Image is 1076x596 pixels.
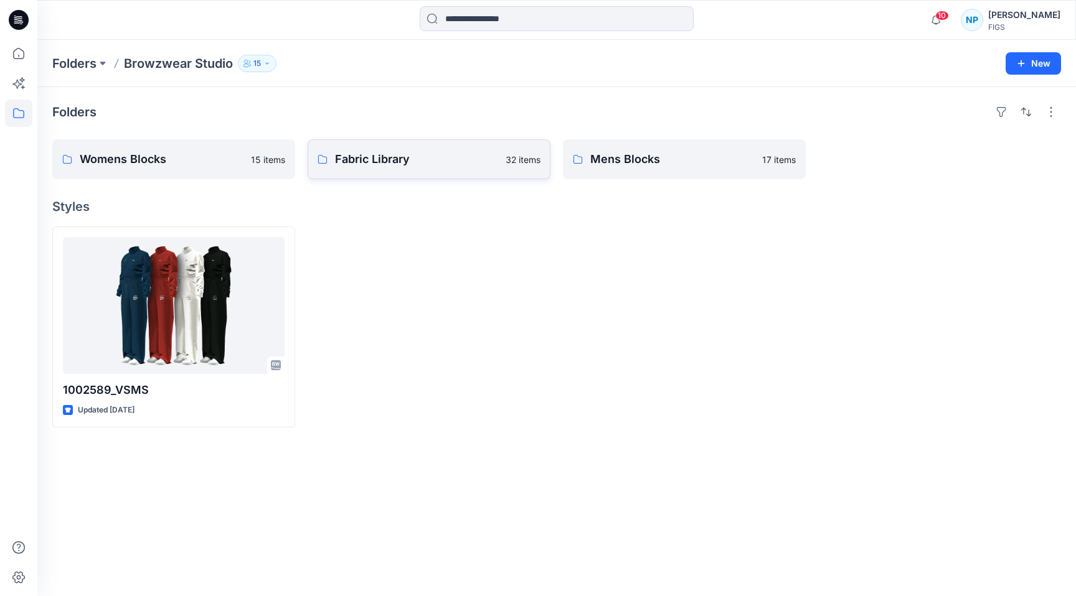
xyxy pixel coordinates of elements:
p: Fabric Library [335,151,498,168]
p: 1002589_VSMS [63,381,285,399]
button: New [1006,52,1061,75]
h4: Styles [52,199,1061,214]
div: [PERSON_NAME] [988,7,1060,22]
button: 15 [238,55,276,72]
a: Womens Blocks15 items [52,139,295,179]
h4: Folders [52,105,97,119]
p: 17 items [762,153,796,166]
div: NP [961,9,983,31]
span: 10 [935,11,949,21]
a: 1002589_VSMS [63,237,285,374]
p: 15 items [251,153,285,166]
p: Browzwear Studio [124,55,233,72]
a: Folders [52,55,97,72]
p: Womens Blocks [80,151,243,168]
a: Mens Blocks17 items [563,139,806,179]
div: FIGS [988,22,1060,32]
p: 15 [253,57,261,70]
a: Fabric Library32 items [308,139,550,179]
p: Mens Blocks [590,151,755,168]
p: 32 items [506,153,540,166]
p: Updated [DATE] [78,404,134,417]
